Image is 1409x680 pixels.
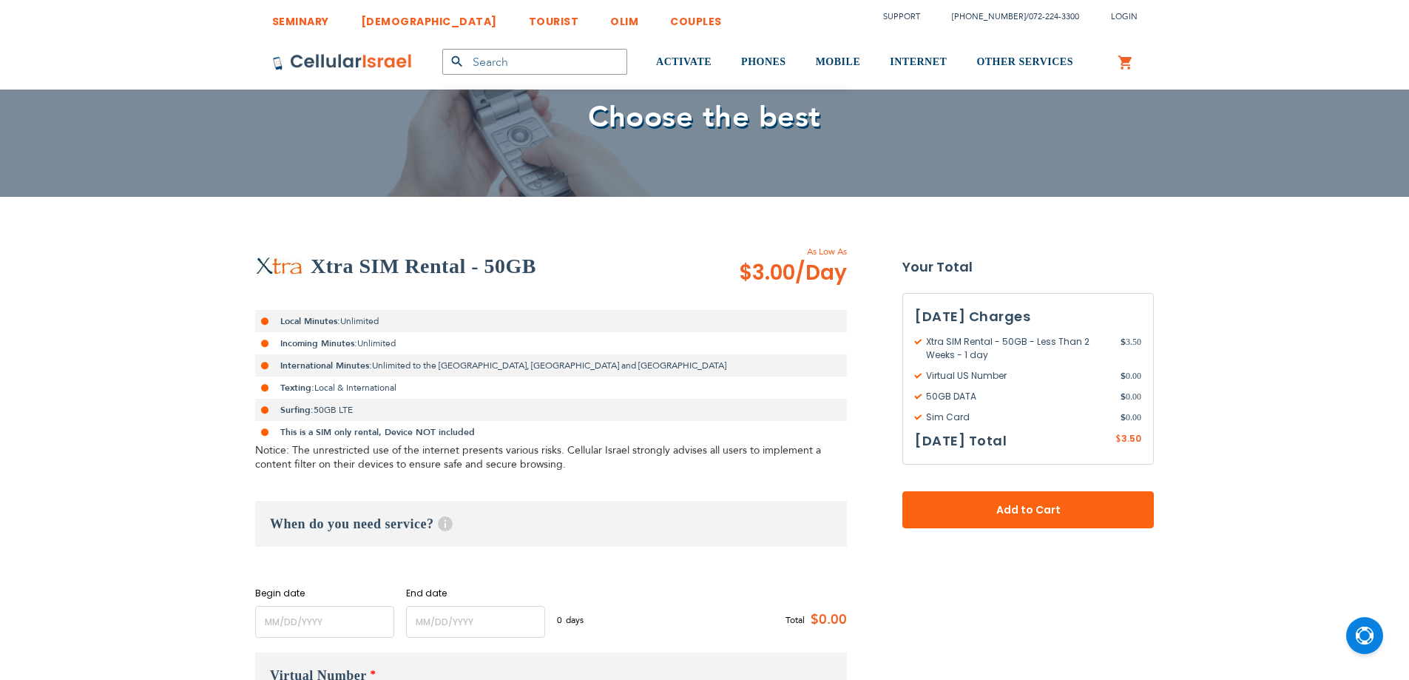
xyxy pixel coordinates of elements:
a: OTHER SERVICES [976,35,1073,90]
strong: Texting: [280,382,314,394]
span: /Day [795,258,847,288]
span: INTERNET [890,56,947,67]
span: $ [1121,369,1126,383]
span: Choose the best [588,97,821,138]
input: Search [442,49,627,75]
a: TOURIST [529,4,579,31]
a: Support [883,11,920,22]
a: SEMINARY [272,4,329,31]
strong: Local Minutes: [280,315,340,327]
span: Help [438,516,453,531]
a: [DEMOGRAPHIC_DATA] [361,4,497,31]
label: Begin date [255,587,394,600]
img: Cellular Israel Logo [272,53,413,71]
li: Unlimited [255,310,847,332]
span: As Low As [699,245,847,258]
a: 072-224-3300 [1029,11,1079,22]
input: MM/DD/YYYY [255,606,394,638]
h3: [DATE] Charges [915,306,1141,328]
span: $ [1121,390,1126,403]
div: Notice: The unrestricted use of the internet presents various risks. Cellular Israel strongly adv... [255,443,847,471]
span: PHONES [741,56,786,67]
strong: Your Total [902,256,1154,278]
li: / [937,6,1079,27]
a: [PHONE_NUMBER] [952,11,1026,22]
li: 50GB LTE [255,399,847,421]
span: ACTIVATE [656,56,712,67]
span: OTHER SERVICES [976,56,1073,67]
h3: [DATE] Total [915,430,1007,452]
li: Unlimited [255,332,847,354]
a: COUPLES [670,4,722,31]
span: 0 [557,613,566,627]
span: days [566,613,584,627]
h2: Xtra SIM Rental - 50GB [311,252,536,281]
a: PHONES [741,35,786,90]
span: 0.00 [1121,390,1141,403]
span: 0.00 [1121,369,1141,383]
span: Sim Card [915,411,1121,424]
h3: When do you need service? [255,501,847,547]
a: MOBILE [816,35,861,90]
img: Xtra SIM Rental - 50GB [255,257,303,276]
span: $ [1115,433,1121,446]
a: INTERNET [890,35,947,90]
strong: Incoming Minutes: [280,337,357,349]
span: $ [1121,335,1126,349]
span: $3.00 [739,258,847,288]
span: Login [1111,11,1138,22]
span: 0.00 [1121,411,1141,424]
span: 3.50 [1121,335,1141,362]
span: $0.00 [805,609,847,631]
label: End date [406,587,545,600]
button: Add to Cart [902,491,1154,528]
input: MM/DD/YYYY [406,606,545,638]
strong: International Minutes: [280,360,372,371]
a: ACTIVATE [656,35,712,90]
span: Xtra SIM Rental - 50GB - Less Than 2 Weeks - 1 day [915,335,1121,362]
span: $ [1121,411,1126,424]
li: Local & International [255,377,847,399]
a: OLIM [610,4,638,31]
strong: Surfing: [280,404,314,416]
span: Virtual US Number [915,369,1121,383]
span: 50GB DATA [915,390,1121,403]
span: Add to Cart [951,502,1105,518]
span: 3.50 [1121,432,1141,445]
strong: This is a SIM only rental, Device NOT included [280,426,475,438]
span: Total [785,613,805,627]
li: Unlimited to the [GEOGRAPHIC_DATA], [GEOGRAPHIC_DATA] and [GEOGRAPHIC_DATA] [255,354,847,377]
span: MOBILE [816,56,861,67]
